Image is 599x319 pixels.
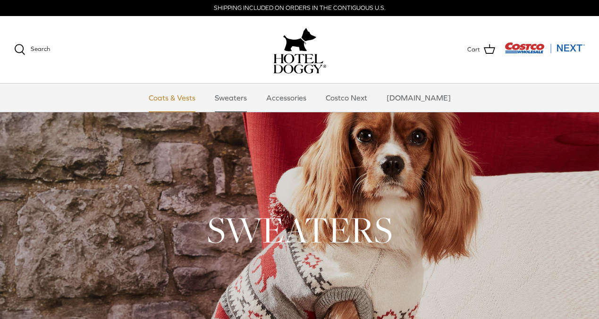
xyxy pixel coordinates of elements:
a: hoteldoggy.com hoteldoggycom [273,25,326,74]
span: Search [31,45,50,52]
a: [DOMAIN_NAME] [378,84,459,112]
a: Accessories [258,84,315,112]
h1: SWEATERS [14,207,585,253]
a: Sweaters [206,84,255,112]
img: hoteldoggycom [273,54,326,74]
a: Cart [467,43,495,56]
img: hoteldoggy.com [283,25,316,54]
a: Search [14,44,50,55]
span: Cart [467,45,480,55]
a: Visit Costco Next [505,48,585,55]
img: Costco Next [505,42,585,54]
a: Coats & Vests [140,84,204,112]
a: Costco Next [317,84,376,112]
